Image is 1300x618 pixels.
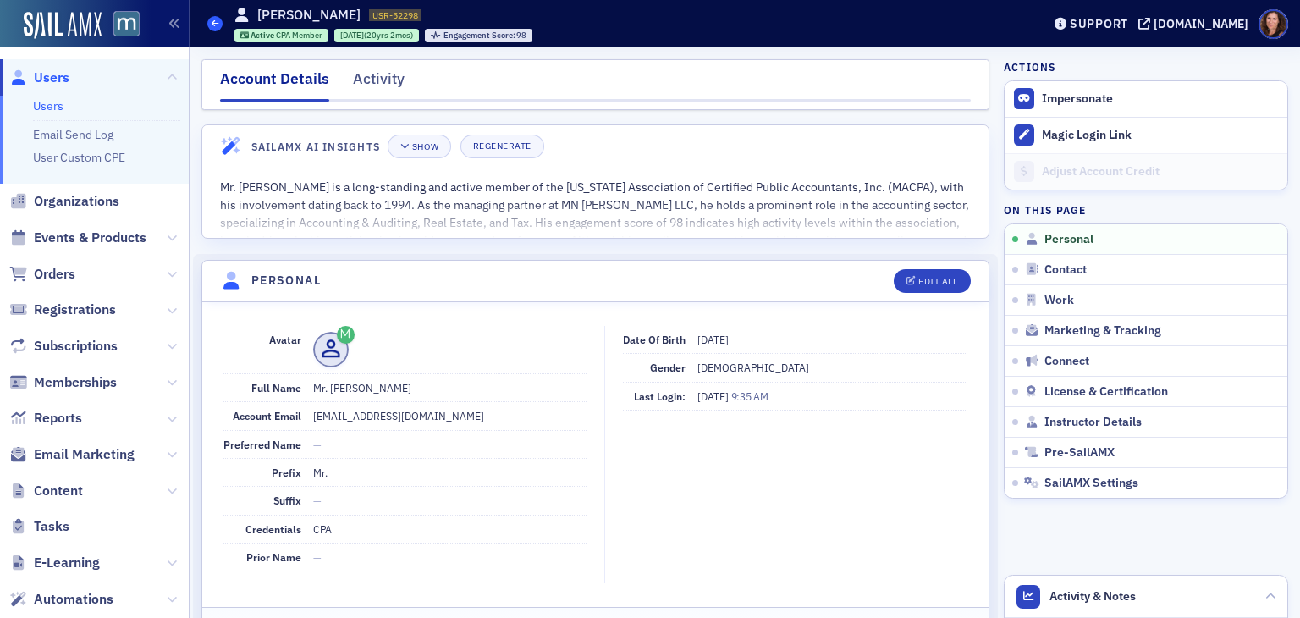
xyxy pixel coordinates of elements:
[9,301,116,319] a: Registrations
[246,550,301,564] span: Prior Name
[9,409,82,428] a: Reports
[1138,18,1254,30] button: [DOMAIN_NAME]
[340,30,364,41] span: [DATE]
[313,550,322,564] span: —
[233,409,301,422] span: Account Email
[9,590,113,609] a: Automations
[1044,354,1089,369] span: Connect
[9,554,100,572] a: E-Learning
[34,445,135,464] span: Email Marketing
[34,409,82,428] span: Reports
[340,30,413,41] div: (20yrs 2mos)
[313,374,587,401] dd: Mr. [PERSON_NAME]
[9,482,83,500] a: Content
[1044,232,1093,247] span: Personal
[1070,16,1128,31] div: Support
[1042,91,1113,107] button: Impersonate
[388,135,451,158] button: Show
[1044,323,1161,339] span: Marketing & Tracking
[1259,9,1288,39] span: Profile
[443,31,527,41] div: 98
[1042,128,1279,143] div: Magic Login Link
[34,517,69,536] span: Tasks
[34,192,119,211] span: Organizations
[443,30,517,41] span: Engagement Score :
[251,381,301,395] span: Full Name
[220,68,329,102] div: Account Details
[33,127,113,142] a: Email Send Log
[34,373,117,392] span: Memberships
[697,389,731,403] span: [DATE]
[313,459,587,486] dd: Mr.
[1044,293,1074,308] span: Work
[1049,588,1136,605] span: Activity & Notes
[102,11,140,40] a: View Homepage
[9,517,69,536] a: Tasks
[1044,476,1138,491] span: SailAMX Settings
[313,494,322,507] span: —
[251,139,380,154] h4: SailAMX AI Insights
[894,269,970,293] button: Edit All
[353,68,405,99] div: Activity
[9,445,135,464] a: Email Marketing
[33,150,125,165] a: User Custom CPE
[251,272,321,290] h4: Personal
[313,438,322,451] span: —
[1044,445,1115,461] span: Pre-SailAMX
[245,522,301,536] span: Credentials
[1154,16,1248,31] div: [DOMAIN_NAME]
[273,494,301,507] span: Suffix
[697,354,967,381] dd: [DEMOGRAPHIC_DATA]
[34,69,69,87] span: Users
[412,142,438,152] div: Show
[9,373,117,392] a: Memberships
[372,9,418,21] span: USR-52298
[9,229,146,247] a: Events & Products
[34,482,83,500] span: Content
[9,192,119,211] a: Organizations
[9,265,75,284] a: Orders
[918,277,957,286] div: Edit All
[1005,117,1287,153] button: Magic Login Link
[1005,153,1287,190] a: Adjust Account Credit
[731,389,768,403] span: 9:35 AM
[33,98,63,113] a: Users
[234,29,329,42] div: Active: Active: CPA Member
[34,301,116,319] span: Registrations
[460,135,544,158] button: Regenerate
[272,466,301,479] span: Prefix
[623,333,686,346] span: Date of Birth
[34,554,100,572] span: E-Learning
[697,333,729,346] span: [DATE]
[650,361,686,374] span: Gender
[1044,262,1087,278] span: Contact
[1044,384,1168,400] span: License & Certification
[251,30,276,41] span: Active
[240,30,323,41] a: Active CPA Member
[276,30,322,41] span: CPA Member
[313,516,587,543] dd: CPA
[9,69,69,87] a: Users
[425,29,532,42] div: Engagement Score: 98
[34,229,146,247] span: Events & Products
[113,11,140,37] img: SailAMX
[34,337,118,356] span: Subscriptions
[9,337,118,356] a: Subscriptions
[223,438,301,451] span: Preferred Name
[269,333,301,346] span: Avatar
[334,29,419,42] div: 2005-08-03 00:00:00
[1042,164,1279,179] div: Adjust Account Credit
[1004,202,1288,218] h4: On this page
[257,6,361,25] h1: [PERSON_NAME]
[313,402,587,429] dd: [EMAIL_ADDRESS][DOMAIN_NAME]
[1004,59,1056,74] h4: Actions
[34,265,75,284] span: Orders
[34,590,113,609] span: Automations
[24,12,102,39] img: SailAMX
[1044,415,1142,430] span: Instructor Details
[634,389,686,403] span: Last Login:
